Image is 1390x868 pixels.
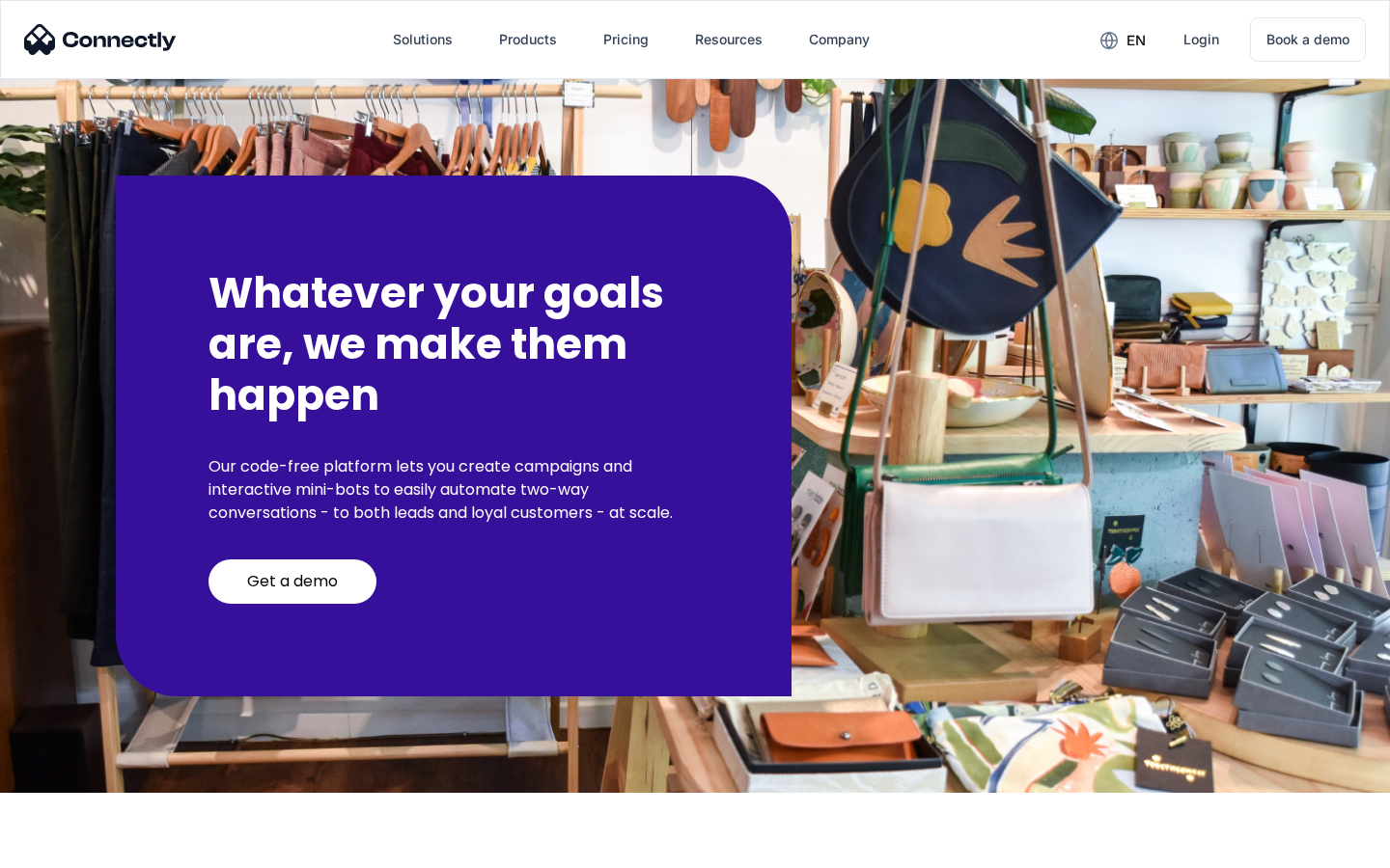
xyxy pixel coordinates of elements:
[1250,17,1366,62] a: Book a demo
[809,26,870,53] div: Company
[208,559,376,604] a: Get a demo
[499,26,557,53] div: Products
[588,16,664,63] a: Pricing
[393,26,453,53] div: Solutions
[208,268,699,420] h2: Whatever your goals are, we make them happen
[1126,27,1146,54] div: en
[1183,26,1219,53] div: Login
[695,26,763,53] div: Resources
[603,26,649,53] div: Pricing
[19,834,116,861] aside: Language selected: English
[247,572,338,591] div: Get a demo
[208,455,699,525] p: Our code-free platform lets you create campaigns and interactive mini-bots to easily automate two...
[39,834,116,861] ul: Language list
[24,24,177,55] img: Connectly Logo
[1168,16,1235,63] a: Login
